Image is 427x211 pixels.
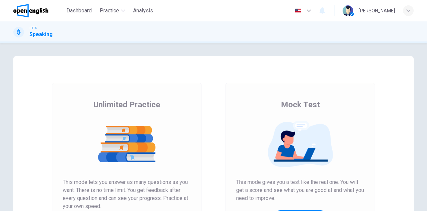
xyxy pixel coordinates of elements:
span: Mock Test [281,99,320,110]
a: OpenEnglish logo [13,4,64,17]
span: Unlimited Practice [93,99,160,110]
span: Analysis [133,7,153,15]
span: This mode lets you answer as many questions as you want. There is no time limit. You get feedback... [63,178,191,210]
h1: Speaking [29,30,53,38]
img: Profile picture [343,5,353,16]
span: Dashboard [66,7,92,15]
img: OpenEnglish logo [13,4,48,17]
img: en [294,8,302,13]
span: IELTS [29,26,37,30]
span: Practice [100,7,119,15]
span: This mode gives you a test like the real one. You will get a score and see what you are good at a... [236,178,364,202]
button: Analysis [130,5,156,17]
div: [PERSON_NAME] [359,7,395,15]
button: Dashboard [64,5,94,17]
button: Practice [97,5,128,17]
